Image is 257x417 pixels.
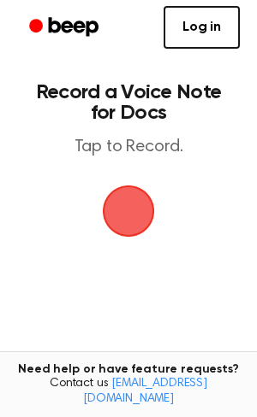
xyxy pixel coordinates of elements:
[17,11,114,44] a: Beep
[103,185,154,237] button: Beep Logo
[31,82,226,123] h1: Record a Voice Note for Docs
[10,377,247,407] span: Contact us
[164,6,240,49] a: Log in
[31,137,226,158] p: Tap to Record.
[83,378,207,405] a: [EMAIL_ADDRESS][DOMAIN_NAME]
